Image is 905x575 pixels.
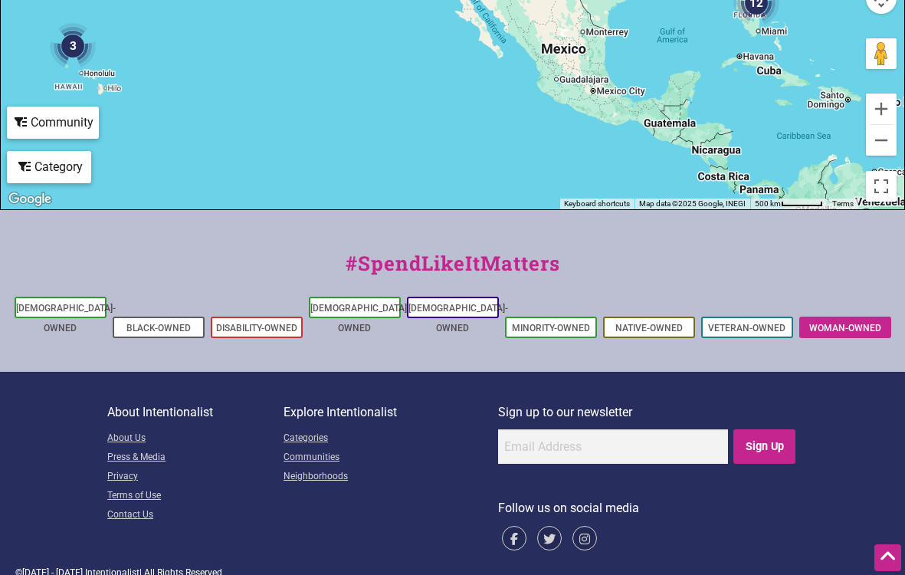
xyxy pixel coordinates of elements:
[755,199,781,208] span: 500 km
[5,189,55,209] a: Open this area in Google Maps (opens a new window)
[733,429,795,464] input: Sign Up
[874,544,901,571] div: Scroll Back to Top
[7,107,99,139] div: Filter by Community
[639,199,746,208] span: Map data ©2025 Google, INEGI
[498,402,798,422] p: Sign up to our newsletter
[866,171,897,202] button: Toggle fullscreen view
[498,498,798,518] p: Follow us on social media
[615,323,683,333] a: Native-Owned
[866,38,897,69] button: Drag Pegman onto the map to open Street View
[284,429,498,449] a: Categories
[498,429,728,464] input: Email Address
[408,303,508,333] a: [DEMOGRAPHIC_DATA]-Owned
[8,108,97,137] div: Community
[107,487,284,506] a: Terms of Use
[216,323,297,333] a: Disability-Owned
[284,468,498,487] a: Neighborhoods
[8,153,90,182] div: Category
[107,402,284,422] p: About Intentionalist
[708,323,785,333] a: Veteran-Owned
[750,199,828,209] button: Map Scale: 500 km per 51 pixels
[512,323,590,333] a: Minority-Owned
[126,323,191,333] a: Black-Owned
[284,402,498,422] p: Explore Intentionalist
[7,151,91,183] div: Filter by category
[107,506,284,525] a: Contact Us
[5,189,55,209] img: Google
[310,303,410,333] a: [DEMOGRAPHIC_DATA]-Owned
[107,429,284,449] a: About Us
[16,303,116,333] a: [DEMOGRAPHIC_DATA]-Owned
[50,23,96,69] div: 3
[832,199,854,208] a: Terms (opens in new tab)
[866,125,897,156] button: Zoom out
[866,94,897,124] button: Zoom in
[564,199,630,209] button: Keyboard shortcuts
[107,468,284,487] a: Privacy
[809,323,881,333] a: Woman-Owned
[107,449,284,468] a: Press & Media
[284,449,498,468] a: Communities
